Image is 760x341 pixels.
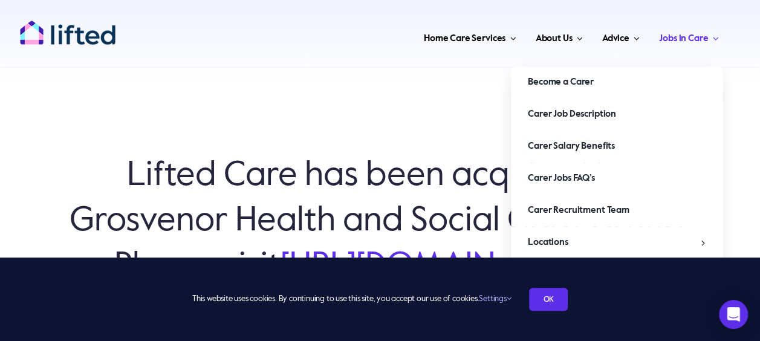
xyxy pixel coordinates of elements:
[528,73,594,92] span: Become a Carer
[528,201,629,220] span: Carer Recruitment Team
[659,29,708,48] span: Jobs in Care
[511,163,723,194] a: Carer Jobs FAQ’s
[511,99,723,130] a: Carer Job Description
[531,18,586,54] a: About Us
[60,154,700,335] h6: Lifted Care has been acquired by Grosvenor Health and Social Care Group. Please visit to arrange ...
[142,18,723,54] nav: Main Menu
[528,105,616,124] span: Carer Job Description
[192,290,511,309] span: This website uses cookies. By continuing to use this site, you accept our use of cookies.
[424,29,505,48] span: Home Care Services
[420,18,520,54] a: Home Care Services
[511,195,723,226] a: Carer Recruitment Team
[529,288,568,311] a: OK
[281,250,615,284] a: [URL][DOMAIN_NAME]
[511,227,723,258] a: Locations
[599,18,643,54] a: Advice
[528,233,568,252] span: Locations
[535,29,572,48] span: About Us
[19,20,116,32] a: lifted-logo
[655,18,723,54] a: Jobs in Care
[602,29,629,48] span: Advice
[479,295,511,303] a: Settings
[511,67,723,98] a: Become a Carer
[528,137,615,156] span: Carer Salary Benefits
[528,169,595,188] span: Carer Jobs FAQ’s
[719,300,748,329] div: Open Intercom Messenger
[511,131,723,162] a: Carer Salary Benefits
